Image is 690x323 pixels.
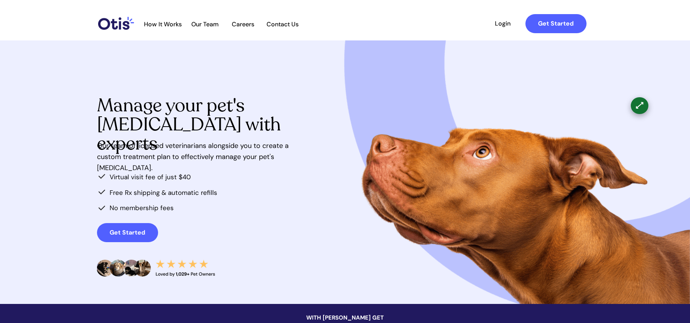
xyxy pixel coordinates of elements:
a: Our Team [186,21,224,28]
strong: Get Started [538,19,574,27]
span: Virtual visit fee of just $40 [110,173,191,181]
a: Login [485,14,520,33]
a: Contact Us [263,21,303,28]
span: Login [485,20,520,27]
span: Manage your pet's [MEDICAL_DATA] with experts [97,93,281,156]
div: ⟷ [633,99,646,112]
a: Careers [225,21,262,28]
a: How It Works [140,21,186,28]
span: No membership fees [110,204,174,212]
span: Our team of licensed veterinarians alongside you to create a custom treatment plan to effectively... [97,141,289,172]
span: WITH [PERSON_NAME] GET [306,314,384,321]
a: Get Started [97,223,158,242]
a: Get Started [525,14,587,33]
strong: Get Started [110,228,145,236]
span: Free Rx shipping & automatic refills [110,188,217,197]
